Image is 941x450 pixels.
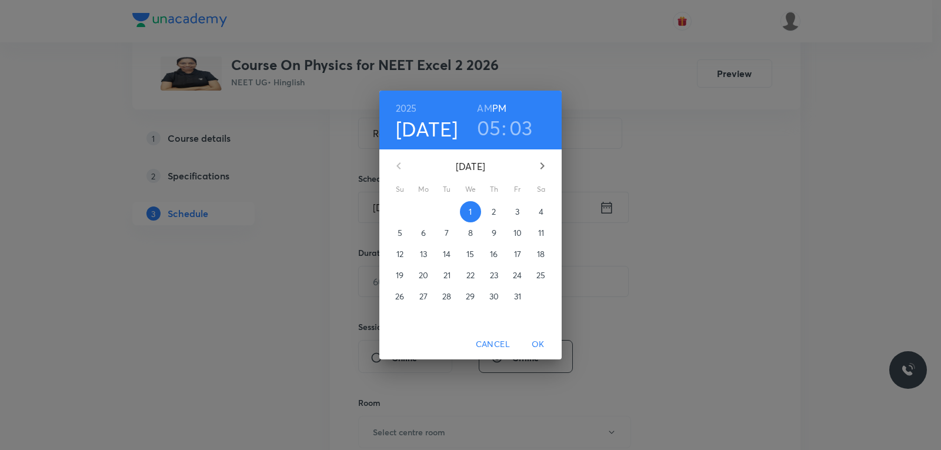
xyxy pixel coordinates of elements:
button: PM [492,100,506,116]
button: 05 [477,115,501,140]
button: 10 [507,222,528,244]
button: 4 [530,201,552,222]
button: AM [477,100,492,116]
button: 14 [436,244,458,265]
button: 31 [507,286,528,307]
p: 22 [466,269,475,281]
button: 11 [530,222,552,244]
p: 13 [420,248,427,260]
button: 22 [460,265,481,286]
button: 23 [483,265,505,286]
button: 8 [460,222,481,244]
p: 24 [513,269,522,281]
p: 5 [398,227,402,239]
button: 26 [389,286,411,307]
span: Sa [530,184,552,195]
span: Th [483,184,505,195]
button: 6 [413,222,434,244]
p: 4 [539,206,543,218]
button: 5 [389,222,411,244]
button: 13 [413,244,434,265]
p: 6 [421,227,426,239]
p: 3 [515,206,519,218]
p: 26 [395,291,404,302]
button: OK [519,334,557,355]
p: 28 [442,291,451,302]
span: Su [389,184,411,195]
button: 12 [389,244,411,265]
button: 2025 [396,100,417,116]
button: 21 [436,265,458,286]
p: 23 [490,269,498,281]
p: 21 [443,269,451,281]
p: [DATE] [413,159,528,174]
p: 16 [490,248,498,260]
p: 11 [538,227,544,239]
p: 10 [513,227,522,239]
span: OK [524,337,552,352]
button: 1 [460,201,481,222]
span: We [460,184,481,195]
span: Cancel [476,337,510,352]
p: 17 [514,248,521,260]
button: 27 [413,286,434,307]
button: 19 [389,265,411,286]
p: 9 [492,227,496,239]
p: 14 [443,248,451,260]
span: Tu [436,184,458,195]
button: 2 [483,201,505,222]
p: 2 [492,206,496,218]
h3: : [502,115,506,140]
p: 20 [419,269,428,281]
button: [DATE] [396,116,458,141]
span: Mo [413,184,434,195]
button: Cancel [471,334,515,355]
p: 12 [396,248,403,260]
p: 15 [466,248,474,260]
button: 25 [530,265,552,286]
p: 1 [469,206,472,218]
button: 20 [413,265,434,286]
button: 16 [483,244,505,265]
p: 25 [536,269,545,281]
p: 27 [419,291,428,302]
p: 8 [468,227,473,239]
button: 30 [483,286,505,307]
button: 7 [436,222,458,244]
button: 9 [483,222,505,244]
button: 24 [507,265,528,286]
p: 7 [445,227,449,239]
button: 18 [530,244,552,265]
button: 29 [460,286,481,307]
button: 28 [436,286,458,307]
span: Fr [507,184,528,195]
p: 18 [537,248,545,260]
button: 15 [460,244,481,265]
p: 30 [489,291,499,302]
p: 29 [466,291,475,302]
button: 03 [509,115,533,140]
p: 19 [396,269,403,281]
p: 31 [514,291,521,302]
button: 17 [507,244,528,265]
button: 3 [507,201,528,222]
